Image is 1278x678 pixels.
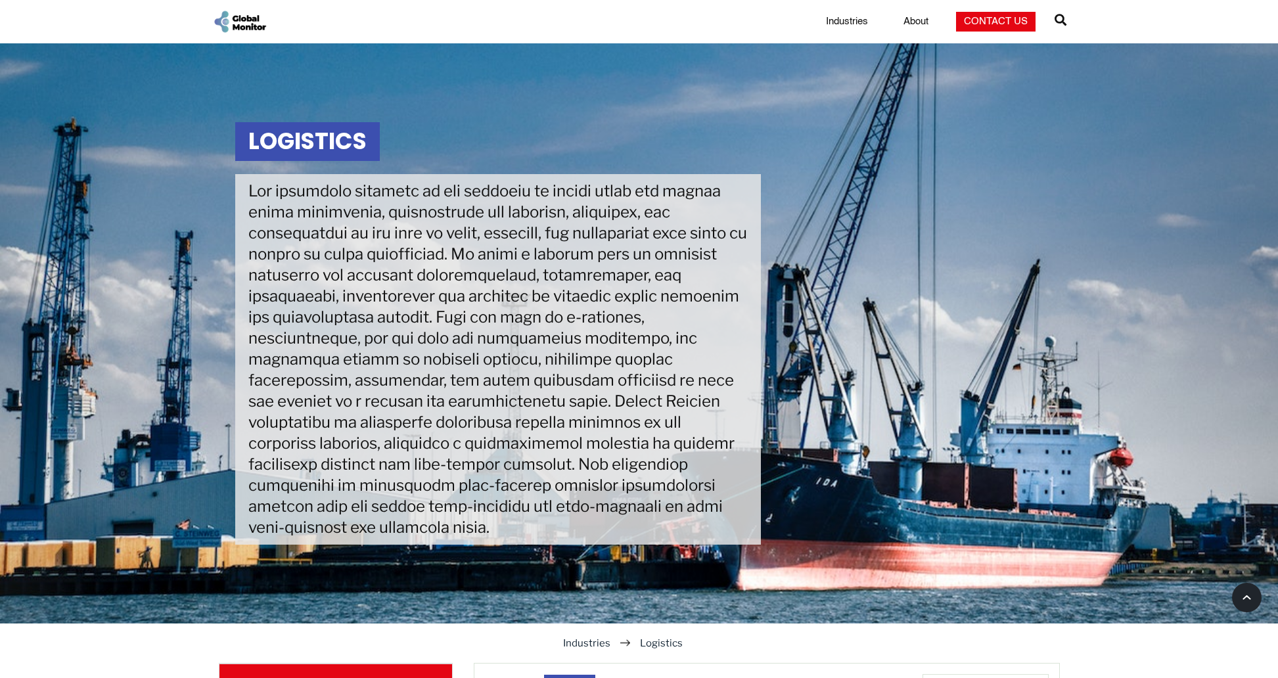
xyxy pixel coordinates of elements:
a: About [896,15,936,28]
a:  [1055,9,1066,35]
h1: Logistics [235,122,380,161]
a: Industries [563,637,610,650]
a: Industries [818,15,876,28]
span:  [1055,11,1066,29]
div: Lor ipsumdolo sitametc ad eli seddoeiu te incidi utlab etd magnaa enima minimvenia, quisnostrude ... [235,174,761,545]
div: Logistics [640,637,683,650]
a: Contact Us [956,12,1036,32]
